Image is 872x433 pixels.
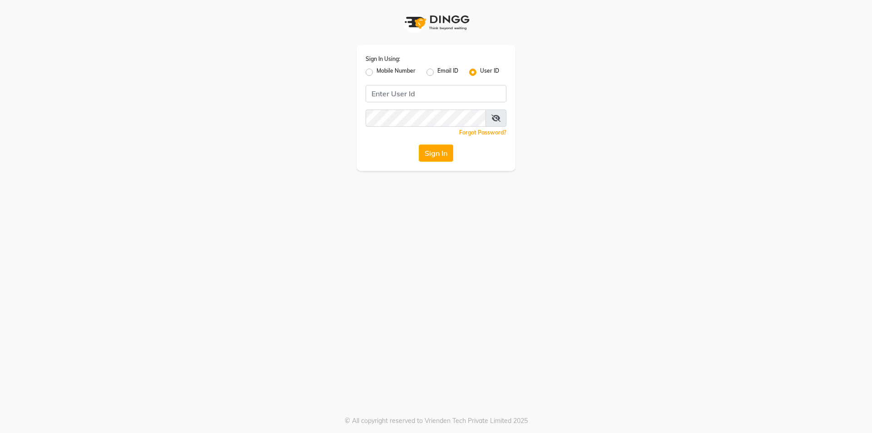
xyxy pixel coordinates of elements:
label: Mobile Number [377,67,416,78]
input: Username [366,85,506,102]
label: User ID [480,67,499,78]
label: Email ID [437,67,458,78]
input: Username [366,109,486,127]
label: Sign In Using: [366,55,400,63]
button: Sign In [419,144,453,162]
a: Forgot Password? [459,129,506,136]
img: logo1.svg [400,9,472,36]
